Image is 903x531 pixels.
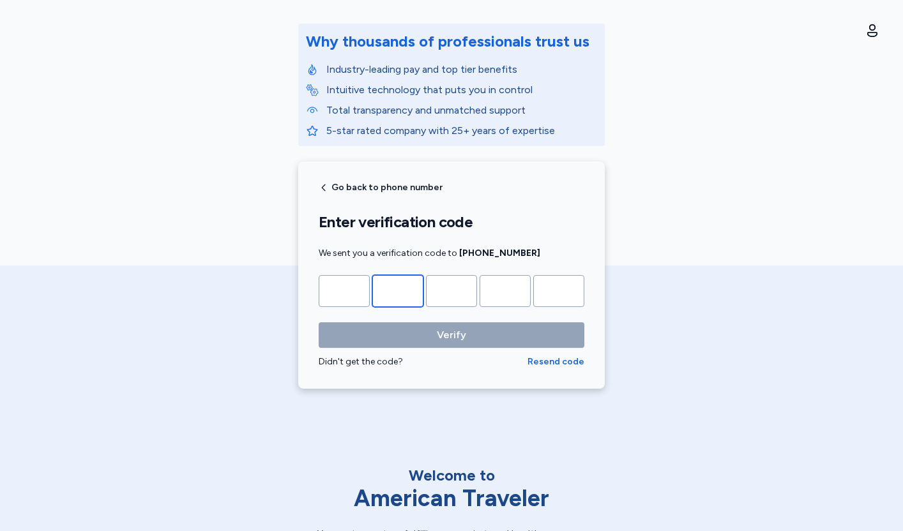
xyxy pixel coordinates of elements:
[319,322,584,348] button: Verify
[372,275,423,307] input: Please enter OTP character 2
[459,248,540,258] strong: [PHONE_NUMBER]
[480,275,531,307] input: Please enter OTP character 4
[319,355,527,368] div: Didn't get the code?
[319,275,370,307] input: Please enter OTP character 1
[319,183,443,193] button: Go back to phone number
[331,183,443,192] span: Go back to phone number
[319,213,584,232] h1: Enter verification code
[326,82,597,98] p: Intuitive technology that puts you in control
[527,355,584,368] button: Resend code
[426,275,477,307] input: Please enter OTP character 3
[533,275,584,307] input: Please enter OTP character 5
[326,103,597,118] p: Total transparency and unmatched support
[319,248,540,258] span: We sent you a verification code to
[306,31,589,52] div: Why thousands of professionals trust us
[317,465,586,486] div: Welcome to
[437,327,466,343] span: Verify
[317,486,586,511] div: American Traveler
[326,62,597,77] p: Industry-leading pay and top tier benefits
[326,123,597,138] p: 5-star rated company with 25+ years of expertise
